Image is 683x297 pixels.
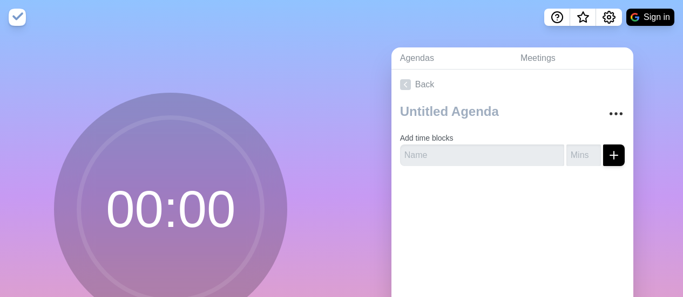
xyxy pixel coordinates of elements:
img: google logo [631,13,639,22]
button: More [605,103,627,125]
button: Sign in [626,9,674,26]
label: Add time blocks [400,134,454,142]
button: What’s new [570,9,596,26]
input: Name [400,144,564,166]
button: Help [544,9,570,26]
img: timeblocks logo [9,9,26,26]
a: Meetings [512,47,633,70]
button: Settings [596,9,622,26]
a: Back [391,70,633,100]
a: Agendas [391,47,512,70]
input: Mins [566,144,601,166]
